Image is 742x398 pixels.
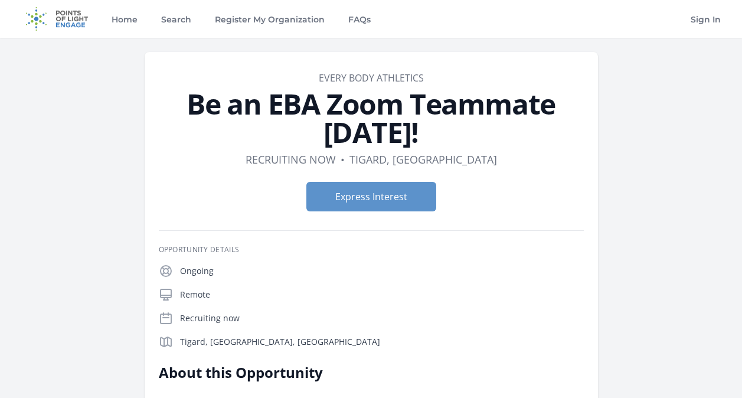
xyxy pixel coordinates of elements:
div: • [341,151,345,168]
button: Express Interest [306,182,436,211]
h3: Opportunity Details [159,245,584,255]
p: Remote [180,289,584,301]
a: Every Body Athletics [319,71,424,84]
p: Tigard, [GEOGRAPHIC_DATA], [GEOGRAPHIC_DATA] [180,336,584,348]
h1: Be an EBA Zoom Teammate [DATE]! [159,90,584,146]
dd: Recruiting now [246,151,336,168]
h2: About this Opportunity [159,363,504,382]
dd: Tigard, [GEOGRAPHIC_DATA] [349,151,497,168]
p: Ongoing [180,265,584,277]
p: Recruiting now [180,312,584,324]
